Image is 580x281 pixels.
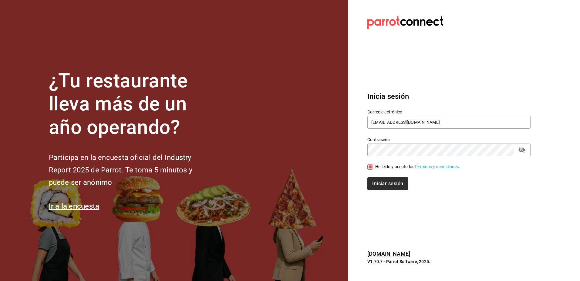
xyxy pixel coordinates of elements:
[414,164,460,169] a: Términos y condiciones.
[517,145,527,155] button: passwordField
[49,151,213,189] h2: Participa en la encuesta oficial del Industry Report 2025 de Parrot. Te toma 5 minutos y puede se...
[367,116,531,129] input: Ingresa tu correo electrónico
[367,177,408,190] button: Iniciar sesión
[367,109,531,114] label: Correo electrónico
[49,202,99,210] a: Ir a la encuesta
[367,258,531,265] p: V1.70.7 - Parrot Software, 2025.
[367,91,531,102] h3: Inicia sesión
[375,164,460,170] div: He leído y acepto los
[49,69,213,139] h1: ¿Tu restaurante lleva más de un año operando?
[367,251,410,257] a: [DOMAIN_NAME]
[367,137,531,141] label: Contraseña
